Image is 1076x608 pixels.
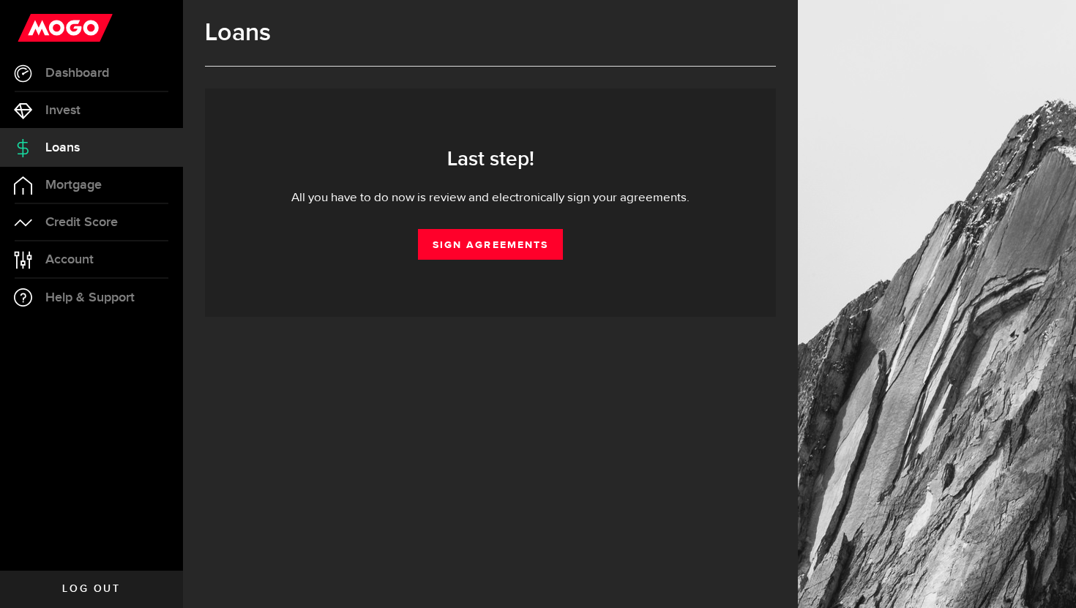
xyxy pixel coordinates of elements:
[45,67,109,80] span: Dashboard
[205,18,776,48] h1: Loans
[418,229,563,260] a: Sign Agreements
[45,253,94,266] span: Account
[227,189,754,207] div: All you have to do now is review and electronically sign your agreements.
[45,291,135,304] span: Help & Support
[45,179,102,192] span: Mortgage
[45,216,118,229] span: Credit Score
[1015,547,1076,608] iframe: LiveChat chat widget
[45,141,80,154] span: Loans
[62,584,120,594] span: Log out
[45,104,81,117] span: Invest
[227,148,754,171] h3: Last step!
